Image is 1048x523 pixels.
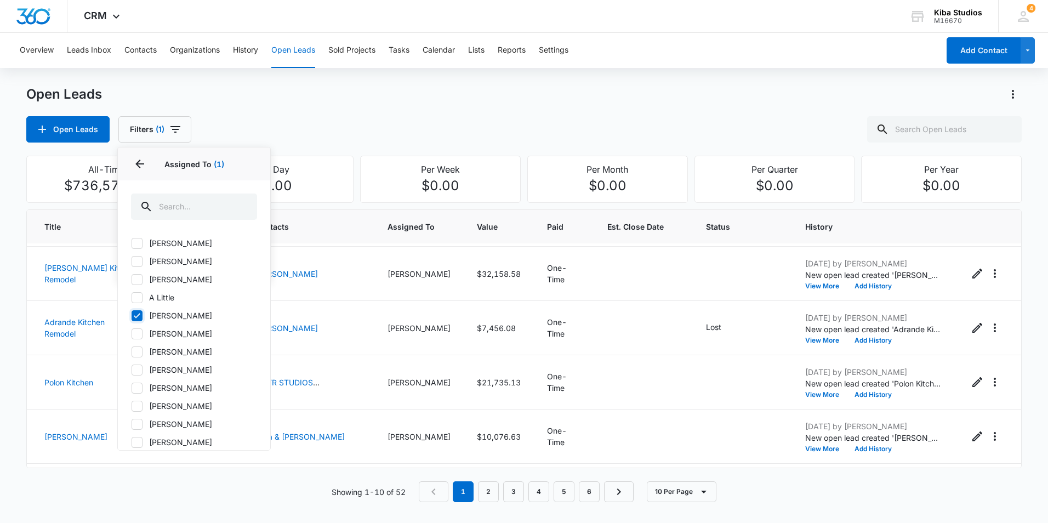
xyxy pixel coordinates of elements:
button: Reports [498,33,526,68]
a: [PERSON_NAME] Kitchen Remodel [44,263,136,284]
button: Add History [847,337,899,344]
p: New open lead created '[PERSON_NAME]'. [805,432,942,444]
button: View More [805,391,847,398]
span: $7,456.08 [477,323,516,333]
a: Adrande Kitchen Remodel [44,317,105,338]
button: 10 Per Page [647,481,716,502]
p: $0.00 [534,176,681,196]
nav: Pagination [419,481,634,502]
p: Per Quarter [702,163,848,176]
p: [DATE] by [PERSON_NAME] [805,366,942,378]
a: MSTR STUDIOS [PERSON_NAME] [255,378,320,399]
a: Page 6 [579,481,600,502]
p: $0.00 [702,176,848,196]
button: View More [805,446,847,452]
p: New open lead created '[PERSON_NAME] Kitchen Remodel'. [805,269,942,281]
td: One-Time [534,410,594,464]
input: Search... [131,194,257,220]
p: Per Month [534,163,681,176]
div: - - Select to Edit Field [706,429,726,442]
p: [DATE] by [PERSON_NAME] [805,420,942,432]
p: $0.00 [868,176,1015,196]
a: Page 3 [503,481,524,502]
p: $0.00 [201,176,347,196]
button: Lists [468,33,485,68]
div: notifications count [1027,4,1035,13]
span: 4 [1027,4,1035,13]
span: Title [44,221,122,232]
label: [PERSON_NAME] [131,274,257,285]
span: Paid [547,221,565,232]
label: [PERSON_NAME] [131,382,257,394]
p: New open lead created 'Adrande Kitchen Remodel'. [805,323,942,335]
button: Leads Inbox [67,33,111,68]
button: Actions [986,319,1004,337]
button: Tasks [389,33,409,68]
td: One-Time [534,247,594,301]
span: Contacts [255,221,361,232]
button: Back [131,155,149,173]
label: [PERSON_NAME] [131,436,257,448]
p: Per Day [201,163,347,176]
span: (1) [156,126,164,133]
label: [PERSON_NAME] [131,237,257,249]
button: Add History [847,446,899,452]
button: Edit Open Lead [969,265,986,282]
div: - - Select to Edit Field [706,374,726,388]
p: New open lead created 'Polon Kitchen'. [805,378,942,389]
button: Edit Open Lead [969,319,986,337]
button: Settings [539,33,568,68]
a: Page 5 [554,481,574,502]
span: Est. Close Date [607,221,664,232]
label: [PERSON_NAME] [131,418,257,430]
span: Value [477,221,505,232]
div: - - Select to Edit Field [706,266,726,279]
p: Showing 1-10 of 52 [332,486,406,498]
p: [DATE] by [PERSON_NAME] [805,258,942,269]
input: Search Open Leads [867,116,1022,143]
a: Page 2 [478,481,499,502]
button: Filters(1) [118,116,191,143]
button: Actions [1004,86,1022,103]
a: Page 4 [528,481,549,502]
a: [PERSON_NAME] [44,432,107,441]
td: One-Time [534,464,594,518]
label: [PERSON_NAME] [131,255,257,267]
div: - - Select to Edit Field [706,321,741,334]
div: [PERSON_NAME] [388,268,451,280]
a: Polon Kitchen [44,378,93,387]
button: Add Contact [947,37,1021,64]
button: Add History [847,391,899,398]
button: History [233,33,258,68]
button: Sold Projects [328,33,375,68]
label: [PERSON_NAME] [131,310,257,321]
button: View More [805,337,847,344]
span: History [805,221,942,232]
a: [PERSON_NAME] [255,269,318,278]
button: Open Leads [271,33,315,68]
button: Edit Open Lead [969,428,986,445]
button: Edit Open Lead [969,373,986,391]
button: Actions [986,373,1004,391]
div: account id [934,17,982,25]
span: $32,158.58 [477,269,521,278]
button: Organizations [170,33,220,68]
span: CRM [84,10,107,21]
span: (1) [214,160,224,169]
button: Actions [986,265,1004,282]
button: Contacts [124,33,157,68]
td: One-Time [534,355,594,410]
p: $736,576.93 [33,176,180,196]
td: One-Time [534,301,594,355]
span: Assigned To [388,221,451,232]
a: [PERSON_NAME] [255,323,318,333]
label: [PERSON_NAME] [131,346,257,357]
p: Per Year [868,163,1015,176]
label: A Little [131,292,257,303]
span: Status [706,221,779,232]
button: Calendar [423,33,455,68]
p: Per Week [367,163,514,176]
p: Lost [706,321,721,333]
div: account name [934,8,982,17]
button: Add History [847,283,899,289]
